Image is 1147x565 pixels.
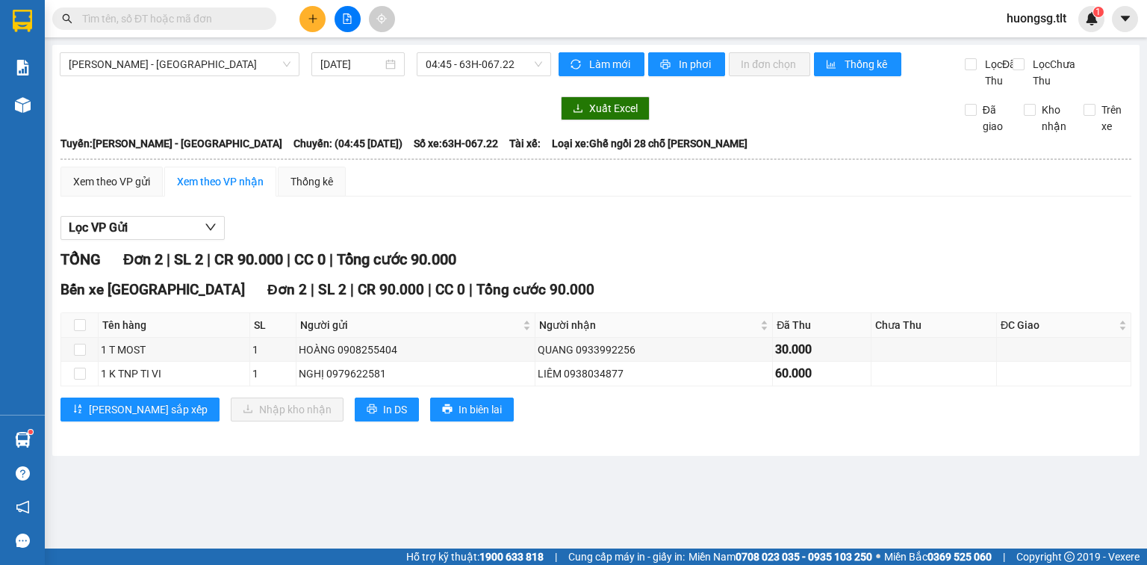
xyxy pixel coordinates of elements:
[1093,7,1104,17] sup: 1
[99,313,250,338] th: Tên hàng
[736,551,872,563] strong: 0708 023 035 - 0935 103 250
[101,365,247,382] div: 1 K TNP TI VI
[320,56,382,72] input: 13/10/2025
[89,401,208,418] span: [PERSON_NAME] sắp xếp
[406,549,544,565] span: Hỗ trợ kỹ thuật:
[509,135,541,152] span: Tài xế:
[82,10,258,27] input: Tìm tên, số ĐT hoặc mã đơn
[367,404,377,416] span: printer
[559,52,644,76] button: syncLàm mới
[469,281,473,298] span: |
[337,250,456,268] span: Tổng cước 90.000
[60,216,225,240] button: Lọc VP Gửi
[290,173,333,190] div: Thống kê
[13,10,32,32] img: logo-vxr
[335,6,361,32] button: file-add
[977,102,1013,135] span: Đã giao
[430,398,514,422] button: printerIn biên lai
[826,59,839,71] span: bar-chart
[1095,102,1132,135] span: Trên xe
[927,551,992,563] strong: 0369 525 060
[318,281,346,298] span: SL 2
[555,549,557,565] span: |
[979,56,1018,89] span: Lọc Đã Thu
[15,60,31,75] img: solution-icon
[369,6,395,32] button: aim
[871,313,997,338] th: Chưa Thu
[299,342,532,358] div: HOÀNG 0908255404
[174,250,203,268] span: SL 2
[207,250,211,268] span: |
[293,135,402,152] span: Chuyến: (04:45 [DATE])
[16,500,30,514] span: notification
[311,281,314,298] span: |
[539,317,757,333] span: Người nhận
[660,59,673,71] span: printer
[205,221,217,233] span: down
[60,250,101,268] span: TỔNG
[1112,6,1138,32] button: caret-down
[876,554,880,560] span: ⚪️
[568,549,685,565] span: Cung cấp máy in - giấy in:
[1064,552,1075,562] span: copyright
[1036,102,1072,135] span: Kho nhận
[589,56,632,72] span: Làm mới
[383,401,407,418] span: In DS
[342,13,352,24] span: file-add
[538,365,770,382] div: LIÊM 0938034877
[252,342,293,358] div: 1
[101,342,247,358] div: 1 T MOST
[267,281,307,298] span: Đơn 2
[845,56,889,72] span: Thống kê
[72,404,83,416] span: sort-ascending
[1027,56,1084,89] span: Lọc Chưa Thu
[476,281,594,298] span: Tổng cước 90.000
[308,13,318,24] span: plus
[775,364,868,383] div: 60.000
[648,52,725,76] button: printerIn phơi
[16,466,30,481] span: question-circle
[435,281,465,298] span: CC 0
[538,342,770,358] div: QUANG 0933992256
[428,281,432,298] span: |
[294,250,326,268] span: CC 0
[479,551,544,563] strong: 1900 633 818
[688,549,872,565] span: Miền Nam
[177,173,264,190] div: Xem theo VP nhận
[250,313,296,338] th: SL
[775,340,868,359] div: 30.000
[1085,12,1098,25] img: icon-new-feature
[571,59,583,71] span: sync
[773,313,871,338] th: Đã Thu
[350,281,354,298] span: |
[376,13,387,24] span: aim
[414,135,498,152] span: Số xe: 63H-067.22
[573,103,583,115] span: download
[1003,549,1005,565] span: |
[287,250,290,268] span: |
[28,430,33,434] sup: 1
[69,53,290,75] span: Hồ Chí Minh - Mỹ Tho
[1001,317,1116,333] span: ĐC Giao
[442,404,453,416] span: printer
[355,398,419,422] button: printerIn DS
[299,365,532,382] div: NGHỊ 0979622581
[73,173,150,190] div: Xem theo VP gửi
[552,135,747,152] span: Loại xe: Ghế ngồi 28 chỗ [PERSON_NAME]
[561,96,650,120] button: downloadXuất Excel
[1095,7,1101,17] span: 1
[358,281,424,298] span: CR 90.000
[884,549,992,565] span: Miền Bắc
[167,250,170,268] span: |
[214,250,283,268] span: CR 90.000
[60,138,282,149] b: Tuyến: [PERSON_NAME] - [GEOGRAPHIC_DATA]
[69,218,128,237] span: Lọc VP Gửi
[679,56,713,72] span: In phơi
[62,13,72,24] span: search
[459,401,502,418] span: In biên lai
[15,97,31,113] img: warehouse-icon
[729,52,810,76] button: In đơn chọn
[589,100,638,117] span: Xuất Excel
[329,250,333,268] span: |
[300,317,520,333] span: Người gửi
